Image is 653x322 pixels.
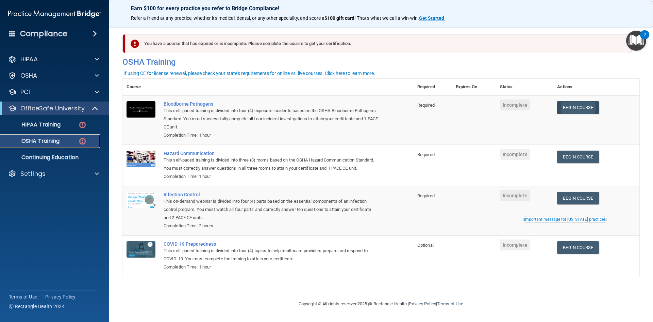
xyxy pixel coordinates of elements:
[122,70,376,77] button: If using CE for license renewal, please check your state's requirements for online vs. live cours...
[500,240,530,250] span: Incomplete
[9,293,37,300] a: Terms of Use
[20,72,37,80] p: OSHA
[452,79,496,95] th: Expires On
[4,154,97,161] p: Continuing Education
[20,29,67,39] h4: Compliance
[78,121,87,129] img: danger-circle.6113f641.png
[437,301,463,306] a: Terms of Use
[164,172,379,181] div: Completion Time: 1 hour
[354,15,419,21] span: ! That's what we call a win-win.
[500,149,530,160] span: Incomplete
[8,104,99,112] a: OfficeSafe University
[524,217,606,221] div: Important message for [US_STATE] practices
[164,197,379,222] div: This on-demand webinar is divided into four (4) parts based on the essential components of an inf...
[557,151,599,163] a: Begin Course
[123,71,375,76] div: If using CE for license renewal, please check your state's requirements for online vs. live cours...
[20,55,38,63] p: HIPAA
[131,40,139,48] img: exclamation-circle-solid-danger.72ef9ffc.png
[626,31,646,51] button: Open Resource Center, 2 new notifications
[164,156,379,172] div: This self-paced training is divided into three (3) rooms based on the OSHA Hazard Communication S...
[413,79,452,95] th: Required
[4,121,61,128] p: HIPAA Training
[122,57,639,67] h4: OSHA Training
[8,88,99,96] a: PCI
[164,151,379,156] a: Hazard Communication
[9,303,65,310] span: Ⓒ Rectangle Health 2024
[409,301,436,306] a: Privacy Policy
[164,222,379,230] div: Completion Time: 2 hours
[164,247,379,263] div: This self-paced training is divided into four (4) topics to help healthcare providers prepare and...
[557,192,599,204] a: Begin Course
[257,293,505,315] div: Copyright © All rights reserved 2025 @ Rectangle Health | |
[8,170,99,178] a: Settings
[20,170,46,178] p: Settings
[8,7,101,21] img: PMB logo
[131,15,324,21] span: Refer a friend at any practice, whether it's medical, dental, or any other speciality, and score a
[553,79,639,95] th: Actions
[8,72,99,80] a: OSHA
[164,241,379,247] a: COVID-19 Preparedness
[419,15,444,21] strong: Get Started
[122,79,160,95] th: Course
[164,101,379,107] a: Bloodborne Pathogens
[20,104,85,112] p: OfficeSafe University
[78,137,87,145] img: danger-circle.6113f641.png
[417,103,435,108] span: Required
[164,192,379,197] a: Infection Control
[523,216,607,223] button: Read this if you are a dental practitioner in the state of CA
[500,99,530,110] span: Incomplete
[164,107,379,131] div: This self-paced training is divided into four (4) exposure incidents based on the OSHA Bloodborne...
[45,293,76,300] a: Privacy Policy
[419,15,445,21] a: Get Started
[131,5,631,12] p: Earn $100 for every practice you refer to Bridge Compliance!
[417,152,435,157] span: Required
[496,79,553,95] th: Status
[557,241,599,254] a: Begin Course
[500,190,530,201] span: Incomplete
[557,101,599,114] a: Begin Course
[8,55,99,63] a: HIPAA
[324,15,354,21] strong: $100 gift card
[417,193,435,198] span: Required
[417,243,434,248] span: Optional
[125,34,632,53] div: You have a course that has expired or is incomplete. Please complete the course to get your certi...
[4,138,60,144] p: OSHA Training
[164,263,379,271] div: Completion Time: 1 hour
[20,88,30,96] p: PCI
[164,131,379,139] div: Completion Time: 1 hour
[643,35,646,44] div: 2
